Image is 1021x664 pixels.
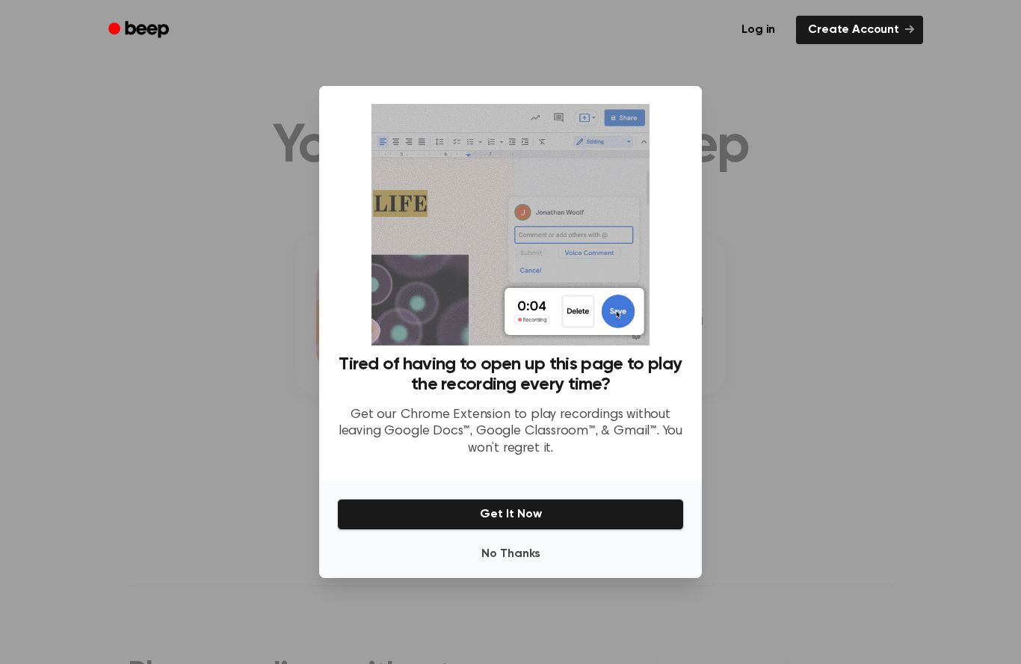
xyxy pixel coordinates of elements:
[337,354,684,395] h3: Tired of having to open up this page to play the recording every time?
[371,104,649,345] img: Beep extension in action
[337,499,684,530] button: Get It Now
[98,16,182,45] a: Beep
[337,539,684,569] button: No Thanks
[337,407,684,458] p: Get our Chrome Extension to play recordings without leaving Google Docs™, Google Classroom™, & Gm...
[796,16,923,44] a: Create Account
[729,16,787,44] a: Log in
